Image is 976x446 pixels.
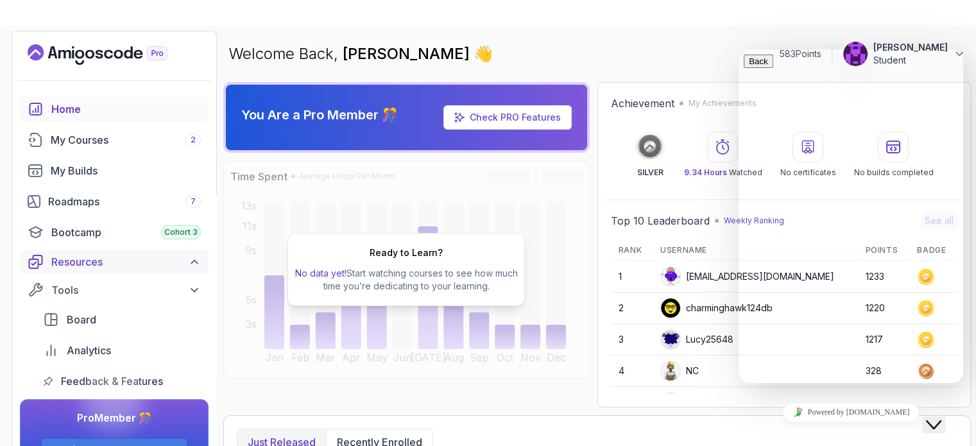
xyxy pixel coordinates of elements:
[51,225,201,240] div: Bootcamp
[843,42,868,66] img: user profile image
[611,324,653,356] td: 3
[843,41,966,67] button: user profile image[PERSON_NAME]Student
[343,44,474,63] span: [PERSON_NAME]
[35,307,209,332] a: board
[660,392,744,413] div: asifahmedjesi
[51,163,201,178] div: My Builds
[28,44,197,65] a: Landing page
[922,395,963,433] iframe: chat widget
[35,368,209,394] a: feedback
[470,112,561,123] a: Check PRO Features
[443,105,572,130] a: Check PRO Features
[191,196,196,207] span: 7
[20,219,209,245] a: bootcamp
[661,361,680,381] img: user profile image
[51,282,201,298] div: Tools
[164,227,198,237] span: Cohort 3
[51,254,201,270] div: Resources
[660,298,773,318] div: charminghawk124db
[858,387,910,418] td: 263
[67,312,96,327] span: Board
[873,41,948,54] p: [PERSON_NAME]
[661,393,680,412] img: user profile image
[611,213,710,228] h2: Top 10 Leaderboard
[370,246,443,259] h2: Ready to Learn?
[637,167,664,178] p: SILVER
[683,167,726,177] span: 9.34 Hours
[611,293,653,324] td: 2
[35,338,209,363] a: analytics
[67,343,111,358] span: Analytics
[661,298,680,318] img: user profile image
[20,127,209,153] a: courses
[48,194,201,209] div: Roadmaps
[611,356,653,387] td: 4
[241,106,398,124] p: You Are a Pro Member 🎊
[660,266,834,287] div: [EMAIL_ADDRESS][DOMAIN_NAME]
[661,330,680,349] img: default monster avatar
[61,373,163,389] span: Feedback & Features
[293,267,519,293] p: Start watching courses to see how much time you’re dedicating to your learning.
[611,240,653,261] th: Rank
[689,98,757,108] p: My Achievements
[660,329,733,350] div: Lucy25648
[653,240,857,261] th: Username
[20,279,209,302] button: Tools
[611,261,653,293] td: 1
[51,132,201,148] div: My Courses
[780,47,821,60] p: 583 Points
[683,167,762,178] p: Watched
[611,96,674,111] h2: Achievement
[51,101,201,117] div: Home
[191,135,196,145] span: 2
[660,361,699,381] div: NC
[739,49,963,383] iframe: chat widget
[228,44,493,64] p: Welcome Back,
[661,267,680,286] img: default monster avatar
[20,158,209,184] a: builds
[20,96,209,122] a: home
[295,268,347,279] span: No data yet!
[611,387,653,418] td: 5
[739,398,963,427] iframe: chat widget
[20,189,209,214] a: roadmaps
[474,44,493,65] span: 👋
[20,250,209,273] button: Resources
[724,216,784,226] p: Weekly Ranking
